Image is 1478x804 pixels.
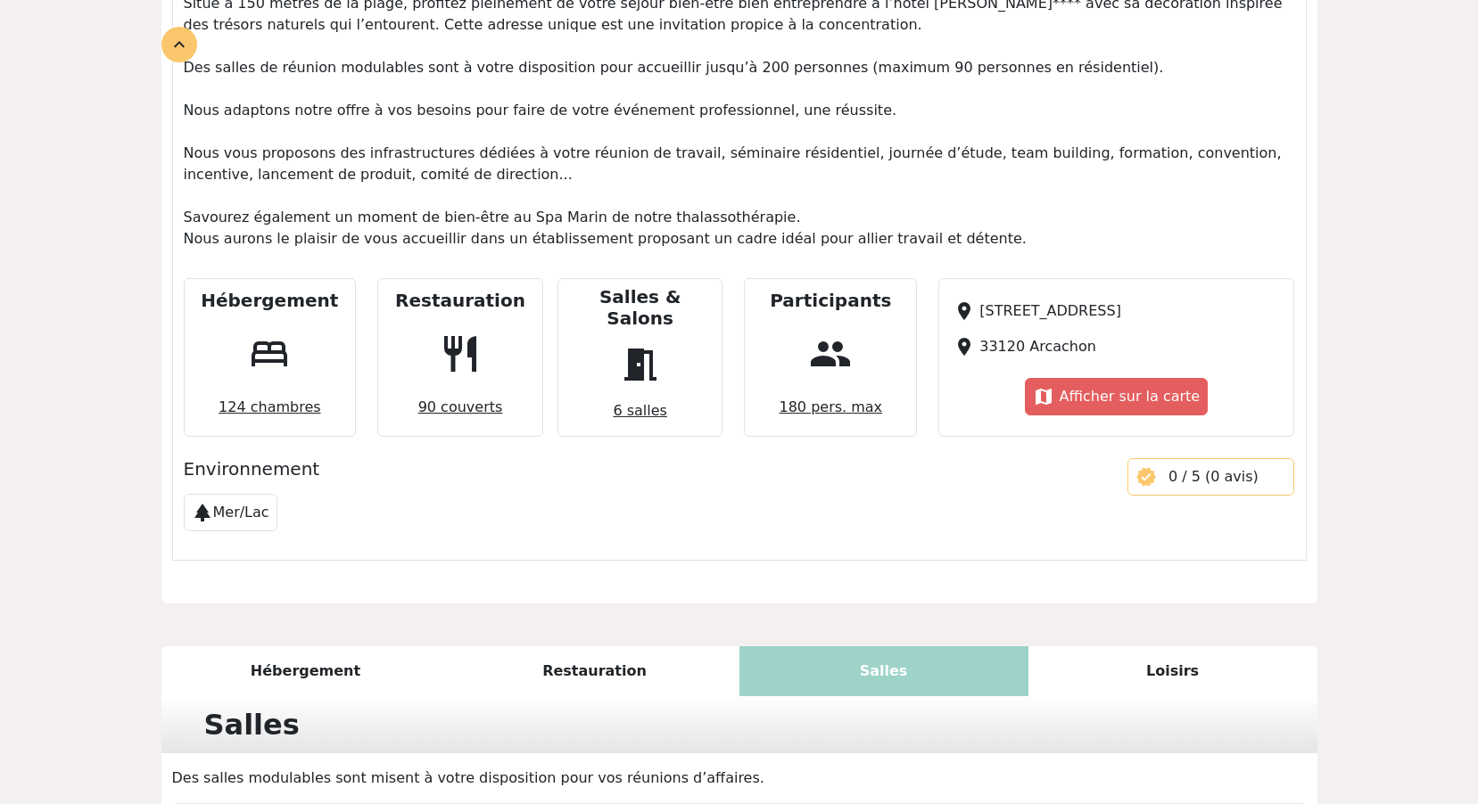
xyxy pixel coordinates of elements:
[954,300,975,322] span: place
[566,286,715,329] h5: Salles & Salons
[194,703,310,746] div: Salles
[606,393,673,429] span: 6 salles
[954,336,975,357] span: place
[1135,466,1157,488] span: verified
[1033,386,1054,407] span: map
[770,290,891,311] h5: Participants
[161,767,1317,789] p: Des salles modulables sont misent à votre disposition pour vos réunions d’affaires.
[1168,468,1259,485] span: 0 / 5 (0 avis)
[979,302,1121,319] span: [STREET_ADDRESS]
[211,390,328,425] span: 124 chambres
[411,390,510,425] span: 90 couverts
[1060,388,1201,405] span: Afficher sur la carte
[201,290,338,311] h5: Hébergement
[192,502,213,523] span: park
[979,338,1096,355] span: 33120 Arcachon
[802,325,859,382] span: people
[739,646,1028,696] div: Salles
[450,646,739,696] div: Restauration
[1028,646,1317,696] div: Loisirs
[184,458,1106,480] h5: Environnement
[432,325,489,382] span: restaurant
[395,290,525,311] h5: Restauration
[161,646,450,696] div: Hébergement
[184,494,277,531] div: Mer/Lac
[772,390,890,425] span: 180 pers. max
[161,27,197,62] div: expand_less
[612,336,669,393] span: meeting_room
[241,325,298,382] span: bed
